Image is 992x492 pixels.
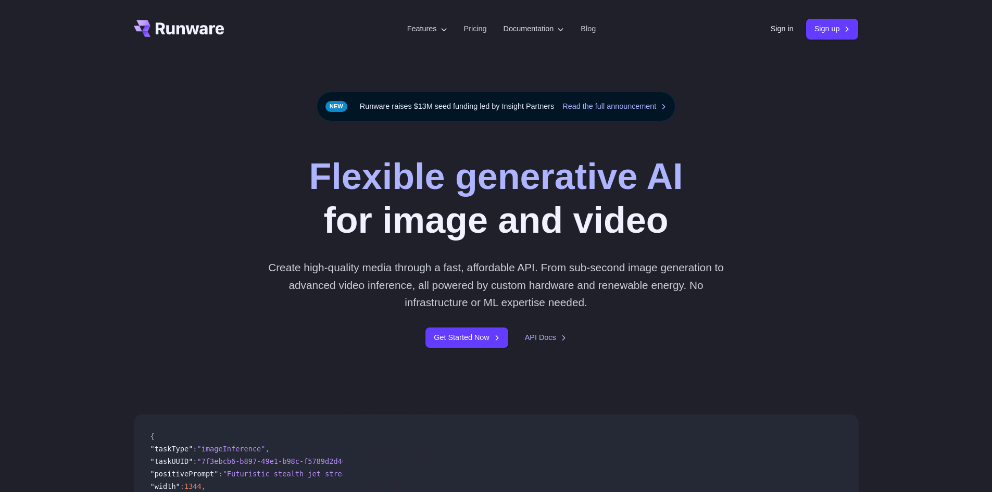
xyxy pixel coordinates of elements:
span: "imageInference" [197,445,266,453]
span: "taskType" [150,445,193,453]
span: "Futuristic stealth jet streaking through a neon-lit cityscape with glowing purple exhaust" [223,470,611,478]
span: 1344 [184,482,202,490]
a: Sign up [806,19,859,39]
p: Create high-quality media through a fast, affordable API. From sub-second image generation to adv... [264,259,728,311]
span: : [193,457,197,465]
a: Get Started Now [425,327,508,348]
span: "7f3ebcb6-b897-49e1-b98c-f5789d2d40d7" [197,457,359,465]
a: Read the full announcement [562,100,667,112]
span: : [193,445,197,453]
div: Runware raises $13M seed funding led by Insight Partners [317,92,676,121]
a: Pricing [464,23,487,35]
span: "taskUUID" [150,457,193,465]
h1: for image and video [309,155,683,242]
span: , [265,445,269,453]
span: : [180,482,184,490]
strong: Flexible generative AI [309,156,683,197]
span: { [150,432,155,440]
span: "width" [150,482,180,490]
label: Documentation [504,23,564,35]
a: Sign in [771,23,794,35]
a: Blog [581,23,596,35]
span: "positivePrompt" [150,470,219,478]
a: Go to / [134,20,224,37]
label: Features [407,23,447,35]
span: : [218,470,222,478]
span: , [202,482,206,490]
a: API Docs [525,332,567,344]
